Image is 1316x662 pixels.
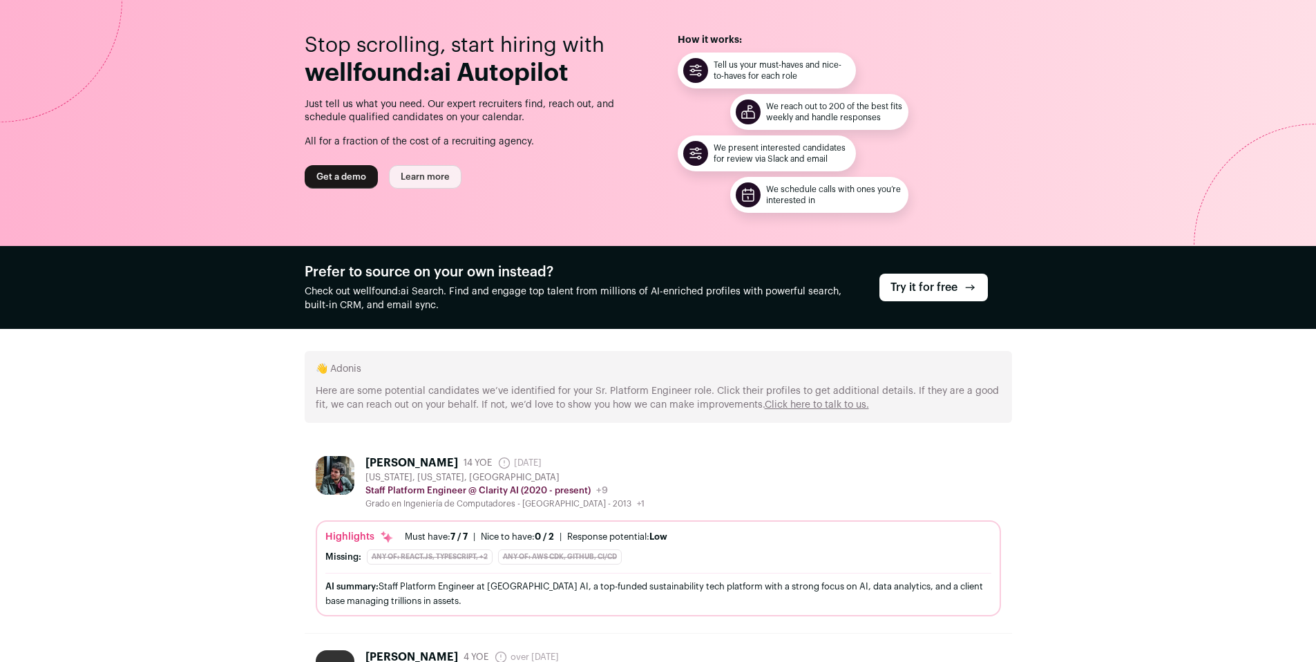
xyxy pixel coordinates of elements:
[766,101,903,123] figcaption: We reach out to 200 of the best fits weekly and handle responses
[879,274,988,301] a: Try it for free
[714,142,850,164] figcaption: We present interested candidates for review via Slack and email
[498,549,622,565] div: Any of: AWS CDK, GitHub, CI/CD
[464,457,492,469] span: 14 YOE
[316,376,1001,412] div: Here are some potential candidates we’ve identified for your Sr. Platform Engineer role. Click th...
[305,59,639,87] div: wellfound:ai Autopilot
[305,98,639,125] p: Just tell us what you need. Our expert recruiters find, reach out, and schedule qualified candida...
[714,59,850,82] figcaption: Tell us your must-haves and nice-to-haves for each role
[365,456,458,470] div: [PERSON_NAME]
[450,532,468,541] span: 7 / 7
[367,549,493,565] div: Any of: React.js, TypeScript, +2
[305,124,639,149] p: All for a fraction of the cost of a recruiting agency.
[316,456,1001,616] a: [PERSON_NAME] 14 YOE [DATE] [US_STATE], [US_STATE], [GEOGRAPHIC_DATA] Staff Platform Engineer @ C...
[365,485,591,496] p: Staff Platform Engineer @ Clarity AI (2020 - present)
[637,500,645,508] span: +1
[481,531,554,542] div: Nice to have:
[405,531,468,542] div: Must have:
[305,351,1012,423] div: 👋 Adonis
[567,531,667,542] div: Response potential:
[535,532,554,541] span: 0 / 2
[325,530,394,544] div: Highlights
[305,263,857,282] h2: Prefer to source on your own instead?
[365,498,645,509] div: Grado en Ingeniería de Computadores - [GEOGRAPHIC_DATA] - 2013
[596,486,608,495] span: +9
[766,184,903,206] figcaption: We schedule calls with ones you’re interested in
[389,165,461,189] a: Learn more
[405,531,667,542] ul: | |
[649,532,667,541] span: Low
[497,456,542,470] span: [DATE]
[325,579,991,608] div: Staff Platform Engineer at [GEOGRAPHIC_DATA] AI, a top-funded sustainability tech platform with a...
[305,165,378,189] a: Get a demo
[325,582,379,591] span: AI summary:
[305,285,857,312] p: Check out wellfound:ai Search. Find and engage top talent from millions of AI-enriched profiles w...
[325,551,361,562] div: Missing:
[365,472,645,483] div: [US_STATE], [US_STATE], [GEOGRAPHIC_DATA]
[316,456,354,495] img: 6da4ce707830805f4a6e0f850e0d0687f81035d3375670fe159e4b0c6f360846
[678,33,1012,47] h2: How it works:
[305,33,639,87] header: Stop scrolling, start hiring with
[765,400,869,410] a: Click here to talk to us.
